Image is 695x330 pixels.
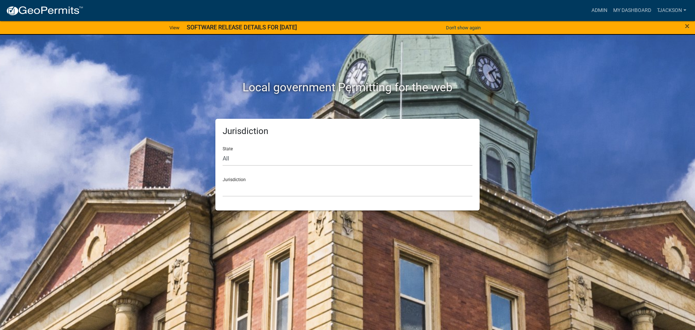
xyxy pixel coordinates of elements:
a: My Dashboard [610,4,654,17]
a: TJackson [654,4,689,17]
strong: SOFTWARE RELEASE DETAILS FOR [DATE] [187,24,297,31]
span: × [685,21,690,31]
button: Close [685,22,690,30]
button: Don't show again [443,22,484,34]
h5: Jurisdiction [223,126,472,137]
a: View [167,22,182,34]
a: Admin [589,4,610,17]
h2: Local government Permitting for the web [147,80,548,94]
